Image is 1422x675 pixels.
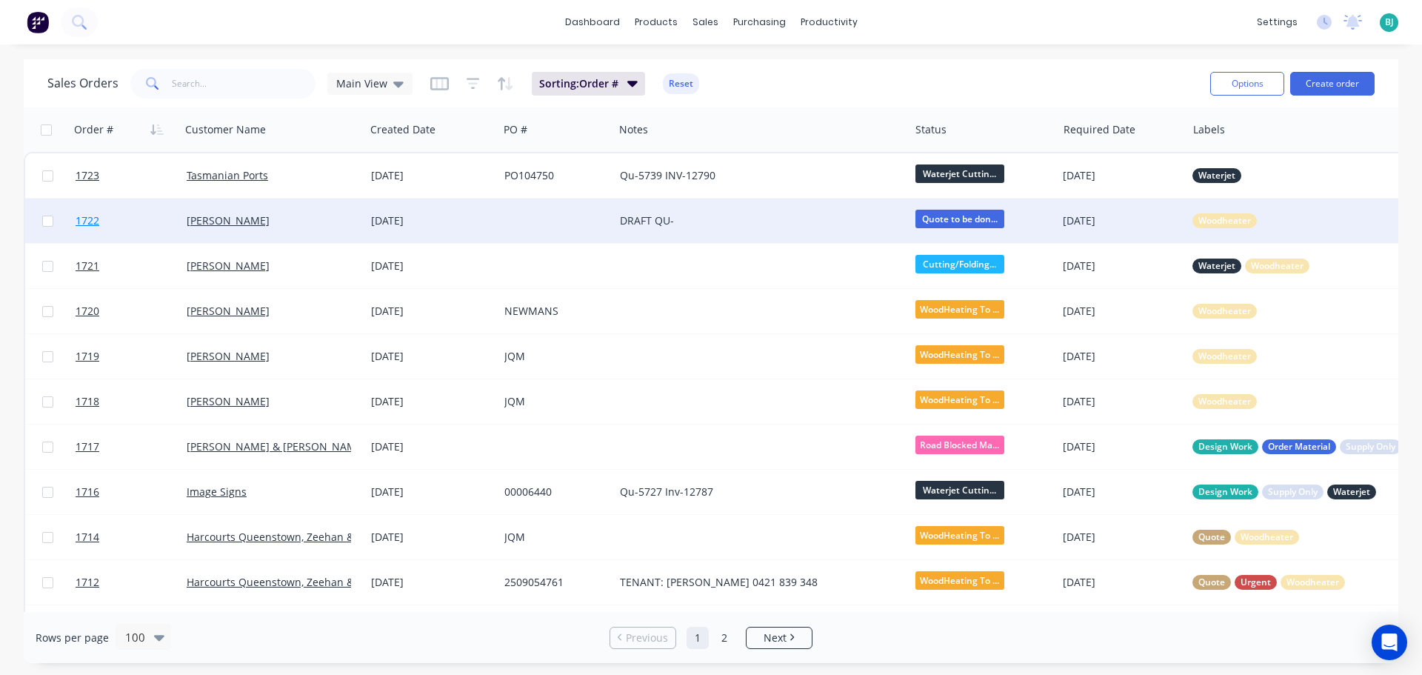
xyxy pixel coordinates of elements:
div: [DATE] [371,394,493,409]
span: Woodheater [1251,259,1303,273]
a: Next page [747,631,812,645]
span: WoodHeating To ... [915,526,1004,545]
div: purchasing [726,11,793,33]
span: Road Blocked Ma... [915,436,1004,454]
div: Created Date [370,122,435,137]
button: Create order [1290,72,1375,96]
a: [PERSON_NAME] [187,259,270,273]
div: [DATE] [371,575,493,590]
span: Woodheater [1198,394,1251,409]
a: Harcourts Queenstown, Zeehan & [PERSON_NAME] [187,575,440,589]
div: [DATE] [371,168,493,183]
span: 1721 [76,259,99,273]
span: 1719 [76,349,99,364]
span: Main View [336,76,387,91]
a: [PERSON_NAME] [187,394,270,408]
div: Notes [619,122,648,137]
button: Woodheater [1192,394,1257,409]
span: Design Work [1198,485,1252,499]
button: QuoteWoodheater [1192,530,1299,545]
span: Quote [1198,530,1225,545]
div: productivity [793,11,865,33]
a: [PERSON_NAME] [187,213,270,227]
a: Page 2 [713,627,735,649]
span: Urgent [1241,575,1271,590]
span: Supply Only [1346,439,1395,454]
button: Reset [663,73,699,94]
span: Waterjet [1198,259,1235,273]
div: Open Intercom Messenger [1372,625,1407,660]
div: [DATE] [371,213,493,228]
div: settings [1249,11,1305,33]
span: 1714 [76,530,99,545]
span: Design Work [1198,439,1252,454]
a: Image Signs [187,485,247,499]
div: [DATE] [371,439,493,454]
span: WoodHeating To ... [915,390,1004,409]
img: Factory [27,11,49,33]
a: 1714 [76,515,187,559]
span: 1722 [76,213,99,228]
span: Supply Only [1268,485,1318,499]
div: 00006440 [504,485,603,499]
div: Qu-5739 INV-12790 [620,168,889,183]
a: dashboard [558,11,627,33]
span: Woodheater [1198,349,1251,364]
span: Sorting: Order # [539,76,618,91]
span: Rows per page [36,631,109,645]
div: [DATE] [1063,439,1181,454]
a: 1709 [76,605,187,650]
button: Woodheater [1192,349,1257,364]
span: WoodHeating To ... [915,300,1004,319]
div: [DATE] [1063,394,1181,409]
div: Customer Name [185,122,266,137]
div: Qu-5727 Inv-12787 [620,485,889,499]
button: Woodheater [1192,213,1257,228]
div: [DATE] [1063,349,1181,364]
div: [DATE] [371,485,493,499]
button: Waterjet [1192,168,1241,183]
button: QuoteUrgentWoodheater [1192,575,1345,590]
span: 1716 [76,485,99,499]
span: Waterjet Cuttin... [915,481,1004,499]
a: Harcourts Queenstown, Zeehan & [PERSON_NAME] [187,530,440,544]
span: Woodheater [1241,530,1293,545]
div: sales [685,11,726,33]
div: [DATE] [1063,259,1181,273]
span: 1718 [76,394,99,409]
span: WoodHeating To ... [915,345,1004,364]
div: [DATE] [371,304,493,319]
button: WaterjetWoodheater [1192,259,1309,273]
div: PO104750 [504,168,603,183]
span: WoodHeating To ... [915,571,1004,590]
span: Order Material [1268,439,1330,454]
div: [DATE] [1063,213,1181,228]
span: Waterjet Cuttin... [915,164,1004,183]
button: Design WorkSupply OnlyWaterjet [1192,485,1376,499]
div: 2509054761 [504,575,603,590]
span: Waterjet [1198,168,1235,183]
span: 1723 [76,168,99,183]
span: BJ [1385,16,1394,29]
div: Status [915,122,947,137]
button: Sorting:Order # [532,72,645,96]
span: Next [764,631,787,645]
a: 1721 [76,244,187,288]
div: DRAFT QU- [620,213,889,228]
span: 1720 [76,304,99,319]
input: Search... [172,69,316,99]
div: Order # [74,122,113,137]
a: 1718 [76,379,187,424]
div: Labels [1193,122,1225,137]
a: 1723 [76,153,187,198]
div: [DATE] [1063,168,1181,183]
a: Previous page [610,631,675,645]
div: [DATE] [1063,304,1181,319]
a: [PERSON_NAME] [187,349,270,363]
div: JQM [504,394,603,409]
span: Waterjet [1333,485,1370,499]
span: Cutting/Folding... [915,255,1004,273]
span: 1717 [76,439,99,454]
h1: Sales Orders [47,76,118,90]
a: Tasmanian Ports [187,168,268,182]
